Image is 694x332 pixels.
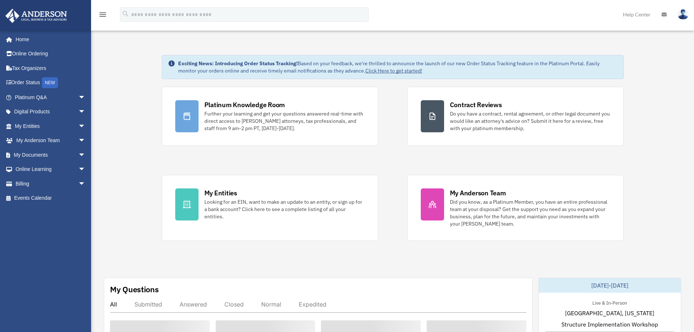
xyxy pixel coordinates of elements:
div: Contract Reviews [450,100,502,109]
a: My Anderson Team Did you know, as a Platinum Member, you have an entire professional team at your... [407,175,624,241]
div: NEW [42,77,58,88]
div: My Anderson Team [450,188,506,198]
div: Expedited [299,301,326,308]
a: Online Ordering [5,47,97,61]
div: Did you know, as a Platinum Member, you have an entire professional team at your disposal? Get th... [450,198,610,227]
a: Tax Organizers [5,61,97,75]
div: Closed [224,301,244,308]
span: arrow_drop_down [78,105,93,120]
i: search [122,10,130,18]
div: Looking for an EIN, want to make an update to an entity, or sign up for a bank account? Click her... [204,198,365,220]
div: Further your learning and get your questions answered real-time with direct access to [PERSON_NAM... [204,110,365,132]
a: Platinum Q&Aarrow_drop_down [5,90,97,105]
img: Anderson Advisors Platinum Portal [3,9,69,23]
a: Order StatusNEW [5,75,97,90]
span: arrow_drop_down [78,133,93,148]
div: Submitted [134,301,162,308]
a: My Documentsarrow_drop_down [5,148,97,162]
a: menu [98,13,107,19]
a: Home [5,32,93,47]
div: Answered [180,301,207,308]
span: arrow_drop_down [78,90,93,105]
span: arrow_drop_down [78,119,93,134]
div: [DATE]-[DATE] [539,278,681,293]
a: My Entitiesarrow_drop_down [5,119,97,133]
div: Normal [261,301,281,308]
a: Platinum Knowledge Room Further your learning and get your questions answered real-time with dire... [162,87,378,146]
a: Contract Reviews Do you have a contract, rental agreement, or other legal document you would like... [407,87,624,146]
span: arrow_drop_down [78,148,93,163]
strong: Exciting News: Introducing Order Status Tracking! [178,60,298,67]
div: My Questions [110,284,159,295]
a: My Entities Looking for an EIN, want to make an update to an entity, or sign up for a bank accoun... [162,175,378,241]
a: My Anderson Teamarrow_drop_down [5,133,97,148]
div: Based on your feedback, we're thrilled to announce the launch of our new Order Status Tracking fe... [178,60,617,74]
i: menu [98,10,107,19]
div: Live & In-Person [587,298,633,306]
div: Platinum Knowledge Room [204,100,285,109]
img: User Pic [678,9,689,20]
div: My Entities [204,188,237,198]
span: arrow_drop_down [78,176,93,191]
span: arrow_drop_down [78,162,93,177]
a: Events Calendar [5,191,97,206]
a: Click Here to get started! [365,67,422,74]
span: Structure Implementation Workshop [561,320,658,329]
span: [GEOGRAPHIC_DATA], [US_STATE] [565,309,654,317]
a: Online Learningarrow_drop_down [5,162,97,177]
a: Billingarrow_drop_down [5,176,97,191]
div: All [110,301,117,308]
div: Do you have a contract, rental agreement, or other legal document you would like an attorney's ad... [450,110,610,132]
a: Digital Productsarrow_drop_down [5,105,97,119]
